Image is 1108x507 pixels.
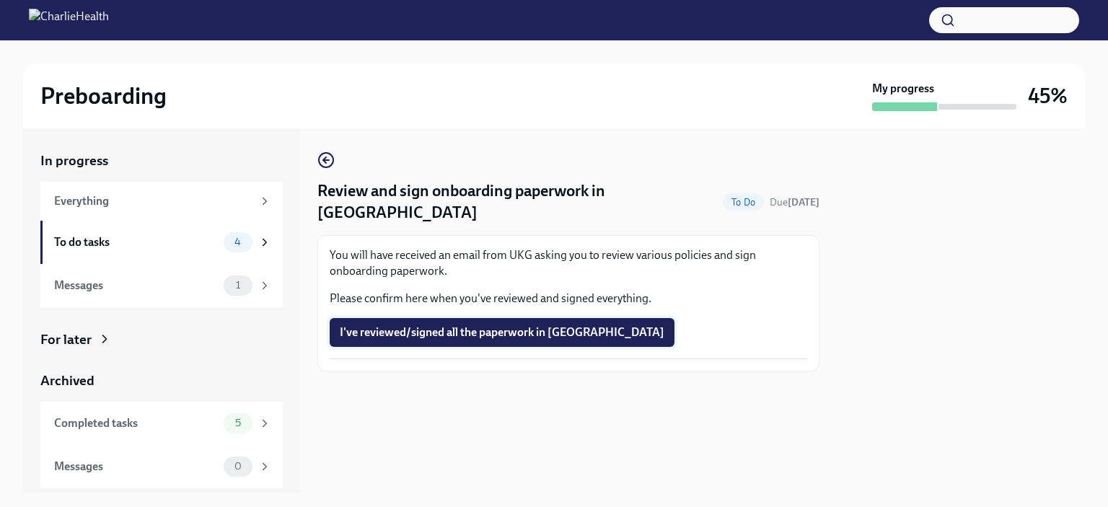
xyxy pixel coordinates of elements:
[723,197,764,208] span: To Do
[788,196,819,208] strong: [DATE]
[54,193,252,209] div: Everything
[40,371,283,390] a: Archived
[40,151,283,170] a: In progress
[40,264,283,307] a: Messages1
[29,9,109,32] img: CharlieHealth
[330,318,674,347] button: I've reviewed/signed all the paperwork in [GEOGRAPHIC_DATA]
[872,81,934,97] strong: My progress
[317,180,717,224] h4: Review and sign onboarding paperwork in [GEOGRAPHIC_DATA]
[226,237,250,247] span: 4
[40,330,92,349] div: For later
[40,445,283,488] a: Messages0
[40,81,167,110] h2: Preboarding
[330,247,807,279] p: You will have received an email from UKG asking you to review various policies and sign onboardin...
[54,278,218,294] div: Messages
[227,418,250,428] span: 5
[40,402,283,445] a: Completed tasks5
[770,195,819,209] span: September 7th, 2025 08:00
[54,459,218,475] div: Messages
[770,196,819,208] span: Due
[40,221,283,264] a: To do tasks4
[54,234,218,250] div: To do tasks
[340,325,664,340] span: I've reviewed/signed all the paperwork in [GEOGRAPHIC_DATA]
[54,415,218,431] div: Completed tasks
[40,182,283,221] a: Everything
[227,280,249,291] span: 1
[1028,83,1068,109] h3: 45%
[40,330,283,349] a: For later
[226,461,250,472] span: 0
[330,291,807,307] p: Please confirm here when you've reviewed and signed everything.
